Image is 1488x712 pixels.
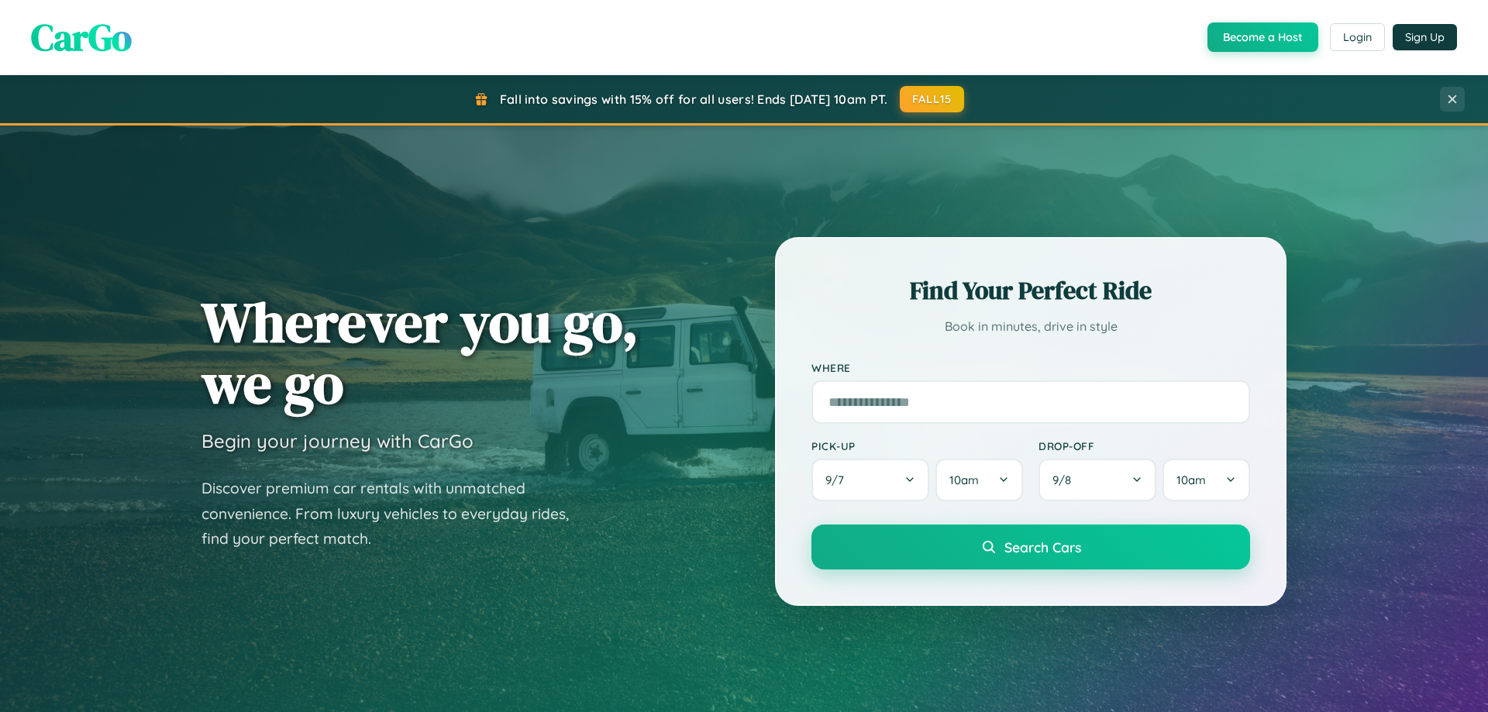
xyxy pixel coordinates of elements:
[900,86,965,112] button: FALL15
[1052,473,1079,487] span: 9 / 8
[811,315,1250,338] p: Book in minutes, drive in style
[811,459,929,501] button: 9/7
[1176,473,1206,487] span: 10am
[1330,23,1385,51] button: Login
[201,429,474,452] h3: Begin your journey with CarGo
[201,476,589,552] p: Discover premium car rentals with unmatched convenience. From luxury vehicles to everyday rides, ...
[1004,538,1081,555] span: Search Cars
[31,12,132,63] span: CarGo
[811,439,1023,452] label: Pick-up
[1038,439,1250,452] label: Drop-off
[1162,459,1250,501] button: 10am
[500,91,888,107] span: Fall into savings with 15% off for all users! Ends [DATE] 10am PT.
[811,361,1250,374] label: Where
[811,273,1250,308] h2: Find Your Perfect Ride
[1393,24,1457,50] button: Sign Up
[949,473,979,487] span: 10am
[825,473,852,487] span: 9 / 7
[1038,459,1156,501] button: 9/8
[1207,22,1318,52] button: Become a Host
[935,459,1023,501] button: 10am
[811,525,1250,569] button: Search Cars
[201,291,639,414] h1: Wherever you go, we go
